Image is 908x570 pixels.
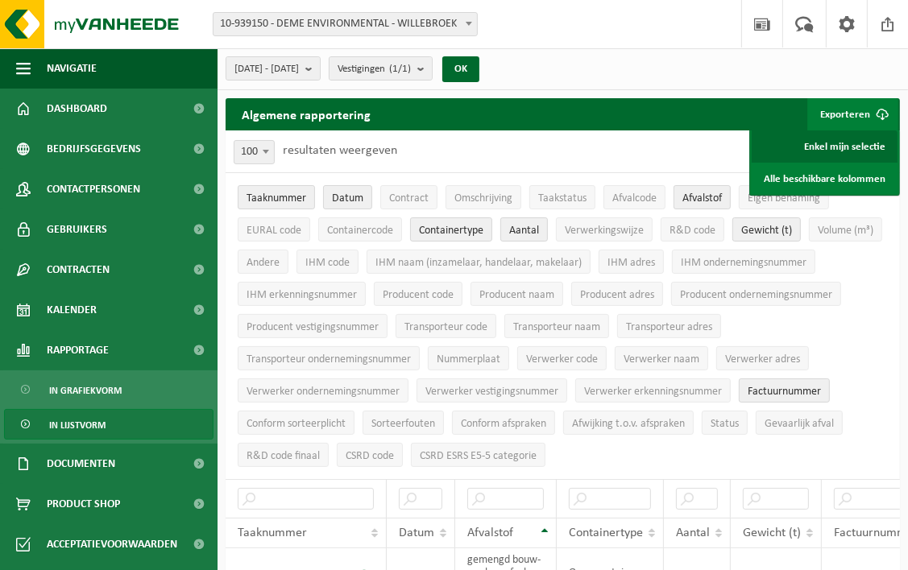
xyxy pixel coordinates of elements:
[380,185,437,209] button: ContractContract: Activate to sort
[238,527,307,539] span: Taaknummer
[752,130,898,163] a: Enkel mijn selectie
[538,192,587,204] span: Taakstatus
[711,418,739,430] span: Status
[234,141,274,163] span: 100
[238,250,288,274] button: AndereAndere: Activate to sort
[467,527,513,539] span: Afvalstof
[479,289,554,301] span: Producent naam
[425,386,558,398] span: Verwerker vestigingsnummer
[603,185,665,209] button: AfvalcodeAfvalcode: Activate to sort
[247,257,280,269] span: Andere
[437,353,500,366] span: Nummerplaat
[247,289,357,301] span: IHM erkenningsnummer
[661,217,724,242] button: R&D codeR&amp;D code: Activate to sort
[671,282,841,306] button: Producent ondernemingsnummerProducent ondernemingsnummer: Activate to sort
[238,411,354,435] button: Conform sorteerplicht : Activate to sort
[238,217,310,242] button: EURAL codeEURAL code: Activate to sort
[47,484,120,524] span: Product Shop
[329,56,433,81] button: Vestigingen(1/1)
[247,192,306,204] span: Taaknummer
[565,225,644,237] span: Verwerkingswijze
[500,217,548,242] button: AantalAantal: Activate to sort
[765,418,834,430] span: Gevaarlijk afval
[807,98,898,130] button: Exporteren
[389,64,411,74] count: (1/1)
[49,375,122,406] span: In grafiekvorm
[411,443,545,467] button: CSRD ESRS E5-5 categorieCSRD ESRS E5-5 categorie: Activate to sort
[332,192,363,204] span: Datum
[741,225,792,237] span: Gewicht (t)
[607,257,655,269] span: IHM adres
[238,443,329,467] button: R&D code finaalR&amp;D code finaal: Activate to sort
[680,289,832,301] span: Producent ondernemingsnummer
[743,527,801,539] span: Gewicht (t)
[517,346,607,370] button: Verwerker codeVerwerker code: Activate to sort
[318,217,402,242] button: ContainercodeContainercode: Activate to sort
[226,56,321,81] button: [DATE] - [DATE]
[417,378,567,403] button: Verwerker vestigingsnummerVerwerker vestigingsnummer: Activate to sort
[509,225,539,237] span: Aantal
[556,217,653,242] button: VerwerkingswijzeVerwerkingswijze: Activate to sort
[247,353,411,366] span: Transporteur ondernemingsnummer
[399,527,434,539] span: Datum
[739,378,830,403] button: FactuurnummerFactuurnummer: Activate to sort
[569,527,643,539] span: Containertype
[702,411,748,435] button: StatusStatus: Activate to sort
[452,411,555,435] button: Conform afspraken : Activate to sort
[47,444,115,484] span: Documenten
[47,209,107,250] span: Gebruikers
[739,185,829,209] button: Eigen benamingEigen benaming: Activate to sort
[234,57,299,81] span: [DATE] - [DATE]
[375,257,582,269] span: IHM naam (inzamelaar, handelaar, makelaar)
[471,282,563,306] button: Producent naamProducent naam: Activate to sort
[247,418,346,430] span: Conform sorteerplicht
[47,48,97,89] span: Navigatie
[247,386,400,398] span: Verwerker ondernemingsnummer
[442,56,479,82] button: OK
[383,289,454,301] span: Producent code
[213,12,478,36] span: 10-939150 - DEME ENVIRONMENTAL - WILLEBROEK
[580,289,654,301] span: Producent adres
[419,225,483,237] span: Containertype
[461,418,546,430] span: Conform afspraken
[818,225,873,237] span: Volume (m³)
[575,378,731,403] button: Verwerker erkenningsnummerVerwerker erkenningsnummer: Activate to sort
[732,217,801,242] button: Gewicht (t)Gewicht (t): Activate to sort
[247,450,320,462] span: R&D code finaal
[238,346,420,370] button: Transporteur ondernemingsnummerTransporteur ondernemingsnummer : Activate to sort
[529,185,595,209] button: TaakstatusTaakstatus: Activate to sort
[238,378,408,403] button: Verwerker ondernemingsnummerVerwerker ondernemingsnummer: Activate to sort
[404,321,487,333] span: Transporteur code
[47,330,109,370] span: Rapportage
[371,418,435,430] span: Sorteerfouten
[305,257,350,269] span: IHM code
[363,411,444,435] button: SorteerfoutenSorteerfouten: Activate to sort
[446,185,521,209] button: OmschrijvingOmschrijving: Activate to sort
[725,353,800,366] span: Verwerker adres
[238,185,315,209] button: TaaknummerTaaknummer: Activate to sort
[346,450,394,462] span: CSRD code
[612,192,657,204] span: Afvalcode
[563,411,694,435] button: Afwijking t.o.v. afsprakenAfwijking t.o.v. afspraken: Activate to sort
[238,314,388,338] button: Producent vestigingsnummerProducent vestigingsnummer: Activate to sort
[676,527,710,539] span: Aantal
[234,140,275,164] span: 100
[454,192,512,204] span: Omschrijving
[752,163,898,195] a: Alle beschikbare kolommen
[672,250,815,274] button: IHM ondernemingsnummerIHM ondernemingsnummer: Activate to sort
[47,89,107,129] span: Dashboard
[674,185,731,209] button: AfvalstofAfvalstof: Activate to invert sorting
[572,418,685,430] span: Afwijking t.o.v. afspraken
[4,409,214,440] a: In lijstvorm
[504,314,609,338] button: Transporteur naamTransporteur naam: Activate to sort
[47,129,141,169] span: Bedrijfsgegevens
[247,321,379,333] span: Producent vestigingsnummer
[615,346,708,370] button: Verwerker naamVerwerker naam: Activate to sort
[670,225,715,237] span: R&D code
[47,290,97,330] span: Kalender
[756,411,843,435] button: Gevaarlijk afval : Activate to sort
[4,374,214,405] a: In grafiekvorm
[748,386,821,398] span: Factuurnummer
[367,250,591,274] button: IHM naam (inzamelaar, handelaar, makelaar)IHM naam (inzamelaar, handelaar, makelaar): Activate to...
[323,185,372,209] button: DatumDatum: Activate to sort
